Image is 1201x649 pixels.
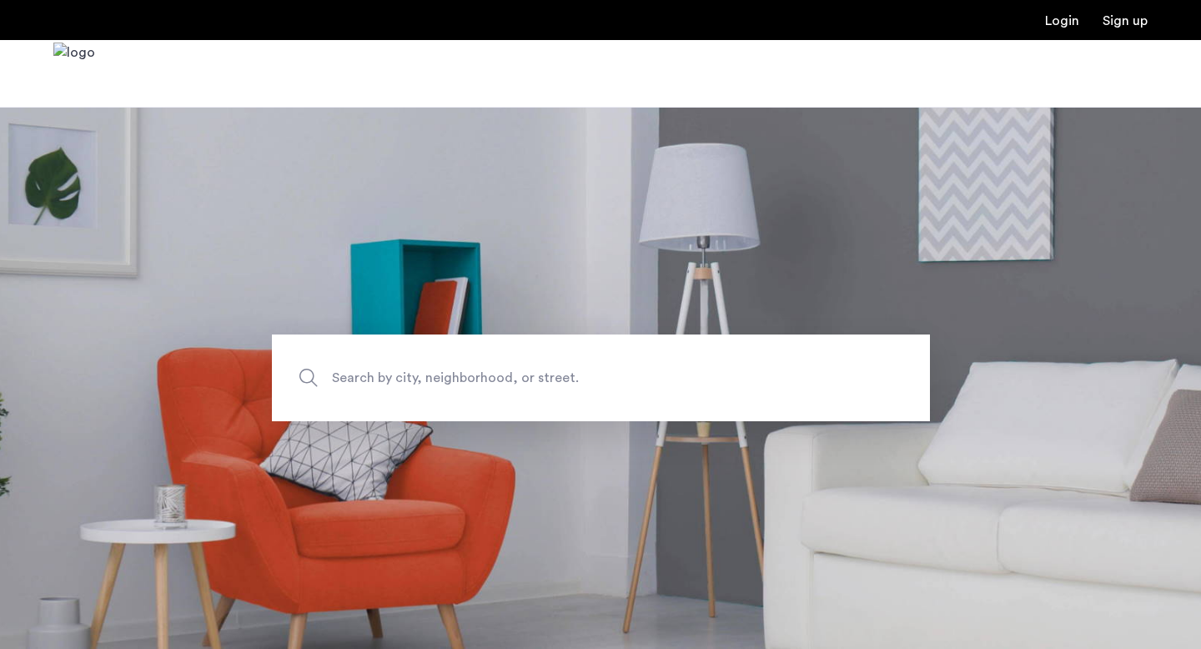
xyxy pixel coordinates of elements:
a: Registration [1103,14,1148,28]
a: Login [1045,14,1079,28]
span: Search by city, neighborhood, or street. [332,367,792,390]
img: logo [53,43,95,105]
a: Cazamio Logo [53,43,95,105]
input: Apartment Search [272,335,930,421]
